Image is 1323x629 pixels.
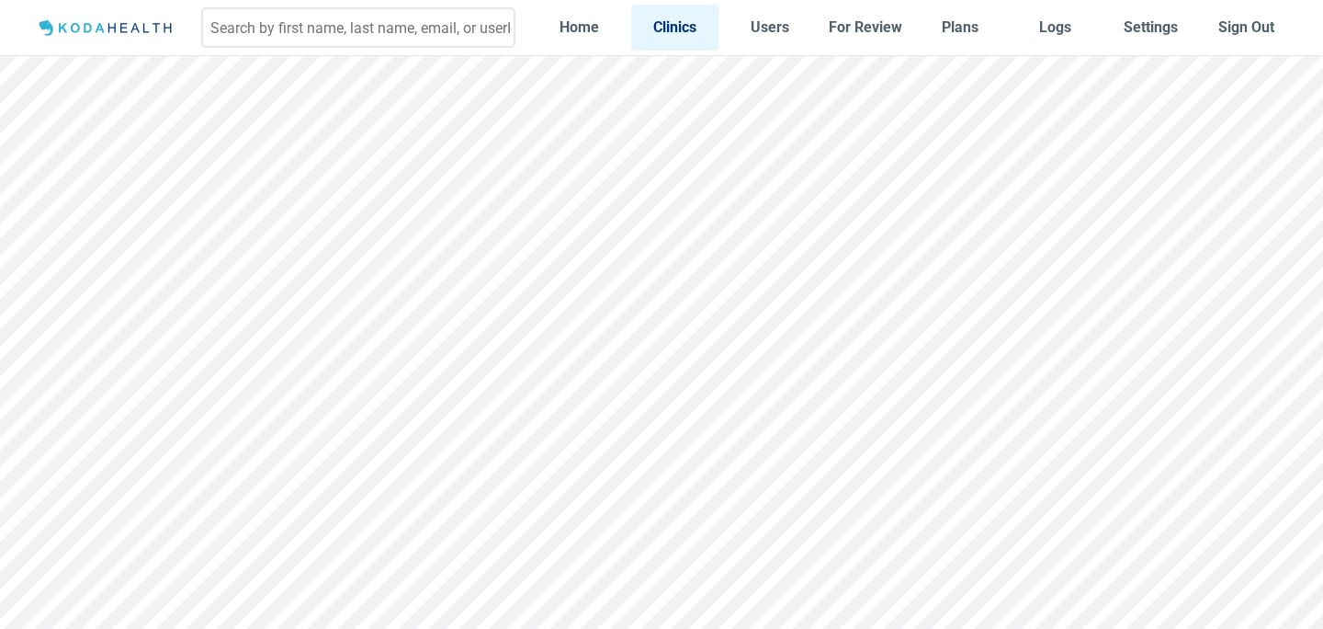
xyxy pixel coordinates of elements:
button: Sign Out [1202,5,1290,50]
input: Search by first name, last name, email, or userId [201,7,515,48]
a: Settings [1107,5,1195,50]
a: Users [726,5,814,50]
img: Logo [33,17,181,40]
a: Plans [917,5,1005,50]
a: Logs [1012,5,1100,50]
a: Home [536,5,624,50]
a: For Review [821,5,910,50]
a: Clinics [631,5,719,50]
